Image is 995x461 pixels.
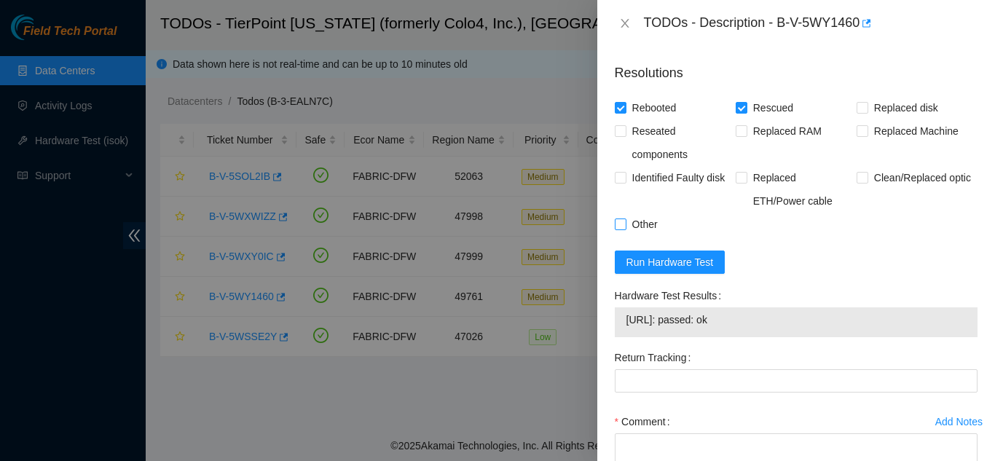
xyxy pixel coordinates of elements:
[615,346,697,369] label: Return Tracking
[747,96,799,119] span: Rescued
[626,96,683,119] span: Rebooted
[615,52,978,83] p: Resolutions
[935,410,983,433] button: Add Notes
[615,369,978,393] input: Return Tracking
[626,254,714,270] span: Run Hardware Test
[935,417,983,427] div: Add Notes
[626,312,966,328] span: [URL]: passed: ok
[747,166,857,213] span: Replaced ETH/Power cable
[615,17,635,31] button: Close
[615,410,676,433] label: Comment
[868,119,964,143] span: Replaced Machine
[747,119,827,143] span: Replaced RAM
[615,284,727,307] label: Hardware Test Results
[619,17,631,29] span: close
[626,119,736,166] span: Reseated components
[868,96,944,119] span: Replaced disk
[626,213,664,236] span: Other
[868,166,977,189] span: Clean/Replaced optic
[644,12,978,35] div: TODOs - Description - B-V-5WY1460
[626,166,731,189] span: Identified Faulty disk
[615,251,725,274] button: Run Hardware Test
